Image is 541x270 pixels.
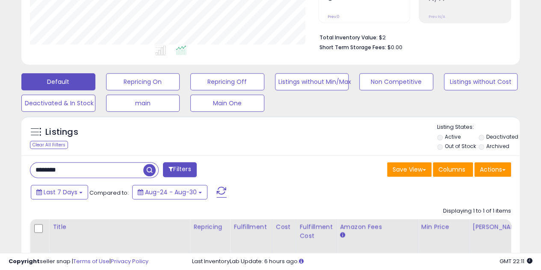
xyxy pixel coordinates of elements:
button: Aug-24 - Aug-30 [132,185,207,199]
h5: Listings [45,126,78,138]
span: 2025-09-7 22:11 GMT [500,257,532,265]
strong: Copyright [9,257,40,265]
button: Non Competitive [359,73,433,90]
button: main [106,95,180,112]
a: Terms of Use [73,257,109,265]
span: Last 7 Days [44,188,77,196]
li: $2 [319,32,505,42]
button: Main One [190,95,264,112]
label: Deactivated [486,133,518,140]
div: Fulfillment Cost [300,223,333,240]
button: Last 7 Days [31,185,88,199]
label: Archived [486,142,509,150]
span: Compared to: [89,189,129,197]
div: Displaying 1 to 1 of 1 items [443,207,511,215]
b: Short Term Storage Fees: [319,44,386,51]
div: Cost [276,223,293,231]
button: Default [21,73,95,90]
button: Columns [433,162,473,177]
a: Privacy Policy [111,257,148,265]
button: Listings without Min/Max [275,73,349,90]
button: Repricing On [106,73,180,90]
div: Fulfillment [234,223,268,231]
p: Listing States: [437,123,520,131]
div: Last InventoryLab Update: 6 hours ago. [192,258,532,266]
span: Columns [438,165,465,174]
span: $0.00 [387,43,402,51]
div: Repricing [193,223,226,231]
small: Amazon Fees. [340,231,345,239]
button: Deactivated & In Stock [21,95,95,112]
button: Filters [163,162,196,177]
div: Clear All Filters [30,141,68,149]
button: Save View [387,162,432,177]
div: seller snap | | [9,258,148,266]
div: Title [53,223,186,231]
div: [PERSON_NAME] [473,223,523,231]
label: Active [444,133,460,140]
button: Listings without Cost [444,73,518,90]
div: Min Price [421,223,465,231]
button: Actions [474,162,511,177]
small: Prev: N/A [428,14,445,19]
div: Amazon Fees [340,223,414,231]
button: Repricing Off [190,73,264,90]
span: Aug-24 - Aug-30 [145,188,197,196]
small: Prev: 0 [328,14,340,19]
b: Total Inventory Value: [319,34,378,41]
label: Out of Stock [444,142,476,150]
